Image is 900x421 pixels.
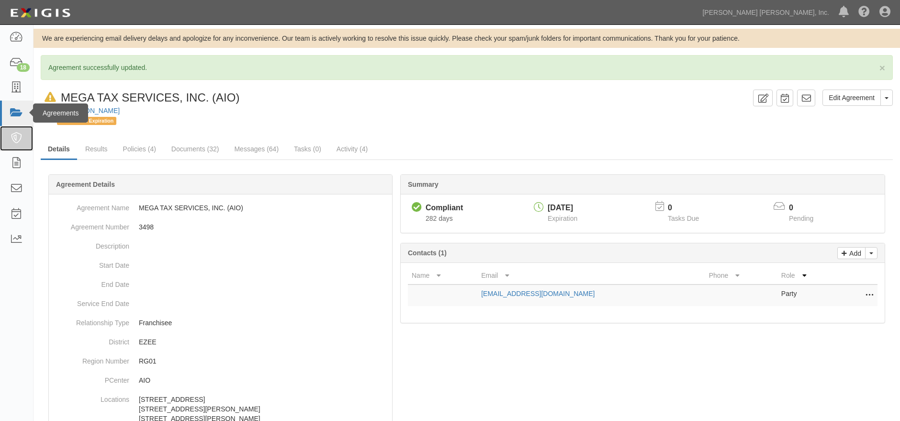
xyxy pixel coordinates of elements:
[33,103,88,123] div: Agreements
[408,249,447,257] b: Contacts (1)
[53,313,129,328] dt: Relationship Type
[668,215,699,222] span: Tasks Due
[789,215,813,222] span: Pending
[329,139,375,159] a: Activity (4)
[41,90,239,106] div: MEGA TAX SERVICES, INC. (AIO)
[7,4,73,22] img: logo-5460c22ac91f19d4615b14bd174203de0afe785f0fc80cf4dbbc73dc1793850b.png
[705,267,777,284] th: Phone
[53,390,129,404] dt: Locations
[789,203,825,214] p: 0
[56,181,115,188] b: Agreement Details
[822,90,881,106] a: Edit Agreement
[139,375,388,385] p: AIO
[837,247,866,259] a: Add
[17,63,30,72] div: 18
[139,337,388,347] p: EZEE
[65,107,120,114] a: [PERSON_NAME]
[858,7,870,18] i: Help Center - Complianz
[287,139,328,159] a: Tasks (0)
[53,198,388,217] dd: MEGA TAX SERVICES, INC. (AIO)
[227,139,286,159] a: Messages (64)
[548,203,577,214] div: [DATE]
[777,284,839,306] td: Party
[53,352,129,366] dt: Region Number
[777,267,839,284] th: Role
[408,181,439,188] b: Summary
[847,248,861,259] p: Add
[53,332,129,347] dt: District
[53,294,129,308] dt: Service End Date
[34,34,900,43] div: We are experiencing email delivery delays and apologize for any inconvenience. Our team is active...
[53,237,129,251] dt: Description
[45,92,56,102] i: In Default since 11/17/2024
[53,275,129,289] dt: End Date
[879,62,885,73] span: ×
[53,256,129,270] dt: Start Date
[41,139,77,160] a: Details
[78,139,115,159] a: Results
[139,356,388,366] p: RG01
[412,203,422,213] i: Compliant
[548,215,577,222] span: Expiration
[53,371,129,385] dt: PCenter
[426,203,463,214] div: Compliant
[53,217,129,232] dt: Agreement Number
[697,3,834,22] a: [PERSON_NAME] [PERSON_NAME], Inc.
[426,215,453,222] span: Since 11/25/2024
[48,63,885,72] p: Agreement successfully updated.
[408,267,477,284] th: Name
[879,63,885,73] button: Close
[116,139,163,159] a: Policies (4)
[668,203,711,214] p: 0
[53,313,388,332] dd: Franchisee
[61,91,239,104] span: MEGA TAX SERVICES, INC. (AIO)
[481,290,595,297] a: [EMAIL_ADDRESS][DOMAIN_NAME]
[477,267,705,284] th: Email
[53,217,388,237] dd: 3498
[53,198,129,213] dt: Agreement Name
[164,139,226,159] a: Documents (32)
